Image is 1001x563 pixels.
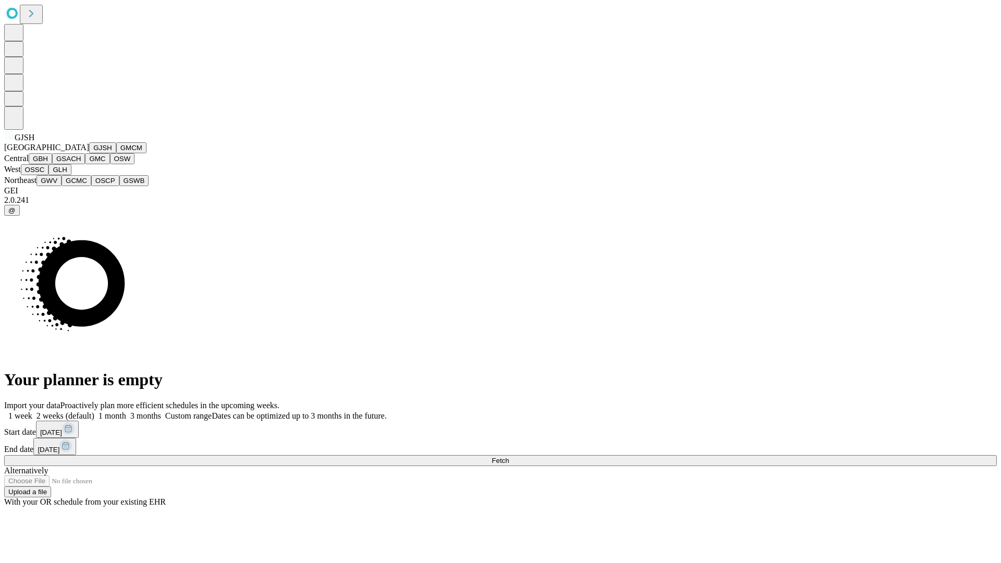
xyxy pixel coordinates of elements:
[8,206,16,214] span: @
[119,175,149,186] button: GSWB
[4,486,51,497] button: Upload a file
[60,401,279,410] span: Proactively plan more efficient schedules in the upcoming weeks.
[36,175,62,186] button: GWV
[130,411,161,420] span: 3 months
[4,176,36,185] span: Northeast
[4,186,997,195] div: GEI
[4,421,997,438] div: Start date
[4,455,997,466] button: Fetch
[4,165,21,174] span: West
[62,175,91,186] button: GCMC
[21,164,49,175] button: OSSC
[4,143,89,152] span: [GEOGRAPHIC_DATA]
[29,153,52,164] button: GBH
[4,195,997,205] div: 2.0.241
[52,153,85,164] button: GSACH
[36,411,94,420] span: 2 weeks (default)
[492,457,509,464] span: Fetch
[99,411,126,420] span: 1 month
[89,142,116,153] button: GJSH
[110,153,135,164] button: OSW
[15,133,34,142] span: GJSH
[4,401,60,410] span: Import your data
[33,438,76,455] button: [DATE]
[212,411,386,420] span: Dates can be optimized up to 3 months in the future.
[4,370,997,389] h1: Your planner is empty
[165,411,212,420] span: Custom range
[4,438,997,455] div: End date
[116,142,147,153] button: GMCM
[85,153,109,164] button: GMC
[48,164,71,175] button: GLH
[8,411,32,420] span: 1 week
[4,205,20,216] button: @
[36,421,79,438] button: [DATE]
[91,175,119,186] button: OSCP
[38,446,59,454] span: [DATE]
[40,429,62,436] span: [DATE]
[4,154,29,163] span: Central
[4,466,48,475] span: Alternatively
[4,497,166,506] span: With your OR schedule from your existing EHR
